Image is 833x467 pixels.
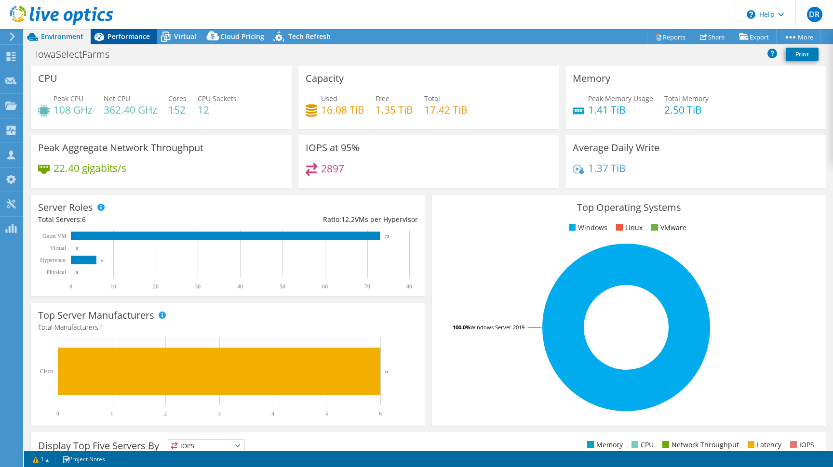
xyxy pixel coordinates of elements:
span: Virtual [174,32,196,41]
text: 20 [153,283,159,290]
text: Guest VM [42,233,67,239]
span: Environment [41,32,83,41]
li: Latency [745,440,781,450]
h4: 2.50 TiB [664,104,709,115]
a: 1 [26,453,56,465]
span: Total [424,94,440,103]
text: 1 [110,410,113,417]
h3: IOPS at 95% [306,143,360,153]
span: DR [807,7,822,22]
text: 70 [364,283,370,290]
span: Cloud Pricing [220,32,264,41]
div: Ratio: VMs per Hypervisor [228,214,418,225]
li: Memory [585,440,623,450]
span: Cores [168,94,187,103]
svg: \n [747,10,755,19]
h3: CPU [38,73,57,84]
span: Peak Memory Usage [588,94,653,103]
h3: Capacity [306,73,344,84]
span: Tech Refresh [288,32,331,41]
h4: 108 GHz [54,104,93,115]
span: Net CPU [104,94,130,103]
text: 6 [101,258,104,263]
text: 0 [76,246,78,251]
text: Cisco [40,368,53,375]
h4: Total Manufacturers: [38,322,418,333]
li: VMware [649,222,686,233]
text: 6 [379,410,382,417]
tspan: Windows Server 2019 [470,324,524,331]
tspan: 100.0% [453,324,470,331]
h4: 1.35 TiB [376,104,413,115]
text: 73 [385,234,390,239]
h4: 362.40 GHz [104,104,157,115]
h4: 1.41 TiB [588,104,653,115]
h1: IowaSelectFarms [31,49,124,60]
h4: 16.08 TiB [321,104,364,115]
span: 12.2 [341,215,355,224]
span: CPU Sockets [198,94,237,103]
text: 60 [322,283,328,290]
text: 30 [195,283,201,290]
text: 4 [271,410,274,417]
span: Performance [107,32,150,41]
h3: Top Server Manufacturers [38,310,154,321]
span: Free [376,94,390,103]
text: 0 [76,270,78,275]
h4: 12 [198,104,237,115]
a: Export [732,29,777,44]
li: Network Throughput [660,440,739,450]
text: 0 [56,410,59,417]
a: Reports [647,29,693,44]
a: More [776,29,821,44]
h3: Server Roles [38,202,93,213]
div: Total Servers: [38,214,228,225]
a: Share [693,29,732,44]
span: Used [321,94,337,103]
text: 5 [325,410,328,417]
h4: 1.37 TiB [588,163,626,173]
text: Virtual [50,245,67,251]
h3: Average Daily Write [573,143,659,153]
li: IOPS [788,440,814,450]
text: 2 [164,410,167,417]
span: Peak CPU [54,94,83,103]
span: 1 [100,323,104,332]
h4: 2897 [321,163,344,174]
text: 0 [69,283,72,290]
span: IOPS [168,440,244,452]
span: 6 [82,215,86,224]
text: 40 [237,283,243,290]
li: Windows [566,222,607,233]
h4: 22.40 gigabits/s [54,163,126,173]
li: CPU [629,440,654,450]
text: Physical [46,269,66,275]
h4: 17.42 TiB [424,104,468,115]
h3: Peak Aggregate Network Throughput [38,143,203,153]
a: Print [786,48,819,61]
text: 50 [280,283,285,290]
text: 3 [218,410,221,417]
span: Total Memory [664,94,709,103]
h3: Top Operating Systems [439,202,819,213]
li: Linux [614,222,643,233]
h4: 152 [168,104,187,115]
a: Project Notes [55,453,112,465]
text: 6 [385,368,388,374]
text: 10 [110,283,116,290]
text: 80 [406,283,412,290]
text: Hypervisor [40,257,66,263]
h3: Memory [573,73,610,84]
